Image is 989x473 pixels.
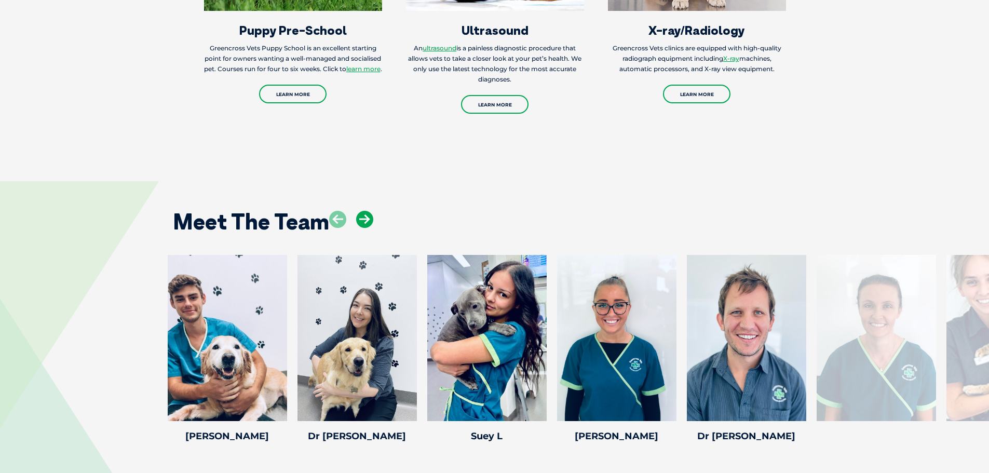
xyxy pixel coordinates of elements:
[346,65,381,73] a: learn more
[168,431,287,441] h4: [PERSON_NAME]
[557,431,676,441] h4: [PERSON_NAME]
[406,43,584,85] p: An is a painless diagnostic procedure that allows vets to take a closer look at your pet’s health...
[173,211,329,233] h2: Meet The Team
[259,85,327,103] a: Learn More
[461,95,529,114] a: Learn More
[608,43,786,74] p: Greencross Vets clinics are equipped with high-quality radiograph equipment including machines, a...
[608,24,786,36] h3: X-ray/Radiology
[406,24,584,36] h3: Ultrasound
[204,43,382,74] p: Greencross Vets Puppy School is an excellent starting point for owners wanting a well-managed and...
[723,55,739,62] a: X-ray
[663,85,730,103] a: Learn More
[423,44,456,52] a: ultrasound
[687,431,806,441] h4: Dr [PERSON_NAME]
[297,431,417,441] h4: Dr [PERSON_NAME]
[204,24,382,36] h3: Puppy Pre-School
[427,431,547,441] h4: Suey L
